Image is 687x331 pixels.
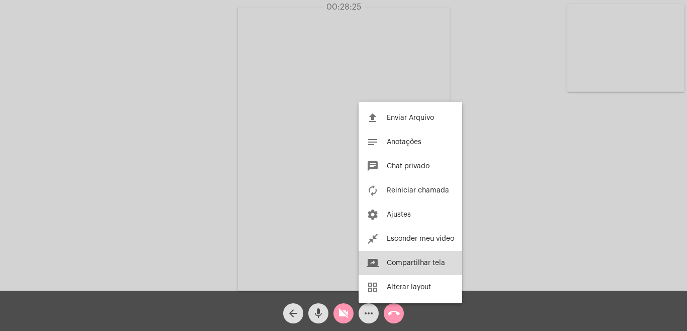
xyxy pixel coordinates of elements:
span: Ajustes [387,211,411,218]
span: Compartilhar tela [387,259,445,267]
mat-icon: screen_share [367,257,379,269]
mat-icon: autorenew [367,184,379,196]
mat-icon: settings [367,209,379,221]
span: Alterar layout [387,284,431,291]
mat-icon: notes [367,136,379,148]
span: Anotações [387,139,421,146]
span: Esconder meu vídeo [387,235,454,242]
span: Reiniciar chamada [387,187,449,194]
span: Enviar Arquivo [387,114,434,121]
mat-icon: chat [367,160,379,172]
mat-icon: file_upload [367,112,379,124]
span: Chat privado [387,163,430,170]
mat-icon: grid_view [367,281,379,293]
mat-icon: close_fullscreen [367,233,379,245]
